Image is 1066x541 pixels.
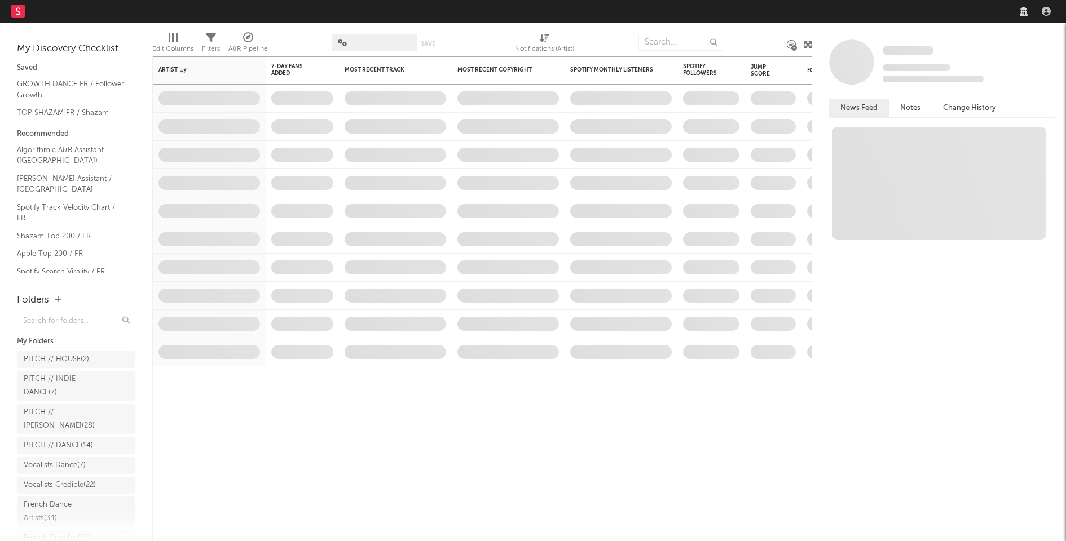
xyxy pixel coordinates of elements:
[17,247,124,260] a: Apple Top 200 / FR
[17,78,124,101] a: GROWTH DANCE FR / Follower Growth
[158,66,243,73] div: Artist
[751,64,779,77] div: Jump Score
[202,28,220,61] div: Filters
[228,42,268,56] div: A&R Pipeline
[17,294,49,307] div: Folders
[17,172,124,196] a: [PERSON_NAME] Assistant / [GEOGRAPHIC_DATA]
[17,201,124,224] a: Spotify Track Velocity Chart / FR
[570,66,655,73] div: Spotify Monthly Listeners
[457,66,542,73] div: Most Recent Copyright
[515,42,574,56] div: Notifications (Artist)
[883,76,984,82] span: 0 fans last week
[17,230,124,242] a: Shazam Top 200 / FR
[24,373,103,400] div: PITCH // INDIE DANCE ( 7 )
[932,99,1007,117] button: Change History
[17,313,135,329] input: Search for folders...
[889,99,932,117] button: Notes
[271,63,316,77] span: 7-Day Fans Added
[17,371,135,401] a: PITCH // INDIE DANCE(7)
[202,42,220,56] div: Filters
[638,34,723,51] input: Search...
[228,28,268,61] div: A&R Pipeline
[17,496,135,527] a: French Dance Artists(34)
[807,67,892,74] div: Folders
[829,99,889,117] button: News Feed
[683,63,723,77] div: Spotify Followers
[345,66,429,73] div: Most Recent Track
[24,498,103,525] div: French Dance Artists ( 34 )
[17,127,135,141] div: Recommended
[883,46,933,55] span: Some Artist
[17,144,124,167] a: Algorithmic A&R Assistant ([GEOGRAPHIC_DATA])
[17,335,135,348] div: My Folders
[152,28,193,61] div: Edit Columns
[152,42,193,56] div: Edit Columns
[24,478,96,492] div: Vocalists Credible ( 22 )
[17,351,135,368] a: PITCH // HOUSE(2)
[24,353,89,366] div: PITCH // HOUSE ( 2 )
[24,406,103,433] div: PITCH // [PERSON_NAME] ( 28 )
[883,45,933,56] a: Some Artist
[515,28,574,61] div: Notifications (Artist)
[17,61,135,75] div: Saved
[24,459,86,472] div: Vocalists Dance ( 7 )
[17,42,135,56] div: My Discovery Checklist
[883,64,950,71] span: Tracking Since: [DATE]
[17,477,135,494] a: Vocalists Credible(22)
[17,457,135,474] a: Vocalists Dance(7)
[24,439,93,453] div: PITCH // DANCE ( 14 )
[17,404,135,434] a: PITCH // [PERSON_NAME](28)
[421,41,435,47] button: Save
[17,107,124,119] a: TOP SHAZAM FR / Shazam
[17,265,124,278] a: Spotify Search Virality / FR
[17,437,135,454] a: PITCH // DANCE(14)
